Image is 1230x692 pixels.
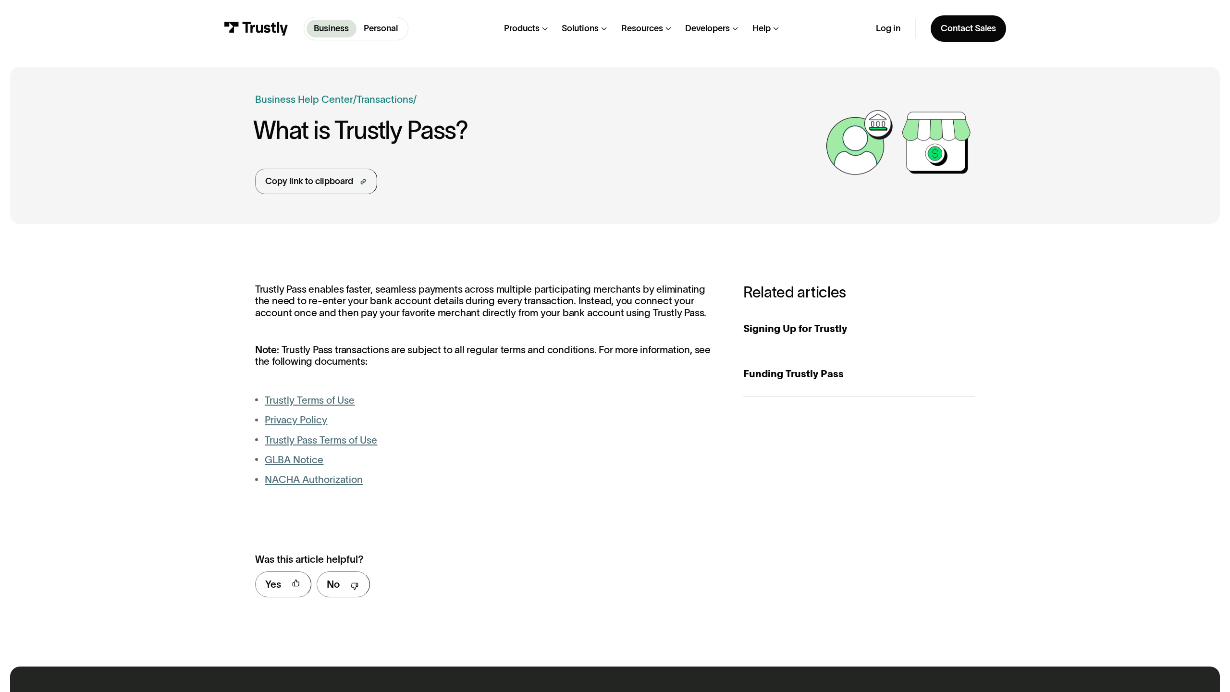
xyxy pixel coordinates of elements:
a: Trustly Terms of Use [265,395,355,406]
h3: Related articles [743,284,975,301]
a: Signing Up for Trustly [743,306,975,351]
div: Funding Trustly Pass [743,366,975,381]
div: / [353,92,357,107]
div: Contact Sales [941,23,996,35]
a: Yes [255,571,312,597]
div: Copy link to clipboard [265,175,353,188]
div: Signing Up for Trustly [743,321,975,336]
a: Log in [876,23,900,35]
a: Business Help Center [255,92,353,107]
img: Trustly Logo [224,22,288,35]
div: / [413,92,417,107]
a: Contact Sales [931,15,1006,42]
div: Developers [685,23,730,35]
p: : Trustly Pass transactions are subject to all regular terms and conditions. For more information... [255,344,718,368]
a: Business [307,20,357,37]
a: Funding Trustly Pass [743,351,975,396]
p: Business [314,22,349,35]
p: Trustly Pass enables faster, seamless payments across multiple participating merchants by elimina... [255,284,718,319]
a: Copy link to clipboard [255,169,377,194]
div: Products [504,23,540,35]
strong: Note [255,344,277,355]
a: Privacy Policy [265,414,327,425]
h1: What is Trustly Pass? [253,117,821,144]
a: Personal [357,20,406,37]
a: Trustly Pass Terms of Use [265,434,377,445]
a: NACHA Authorization [265,474,363,485]
div: Yes [265,577,281,592]
a: No [317,571,370,597]
p: Personal [364,22,398,35]
div: Resources [621,23,663,35]
div: Was this article helpful? [255,552,692,567]
a: Transactions [357,94,413,105]
div: Solutions [562,23,599,35]
div: No [327,577,340,592]
div: Help [752,23,771,35]
a: GLBA Notice [265,454,323,465]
